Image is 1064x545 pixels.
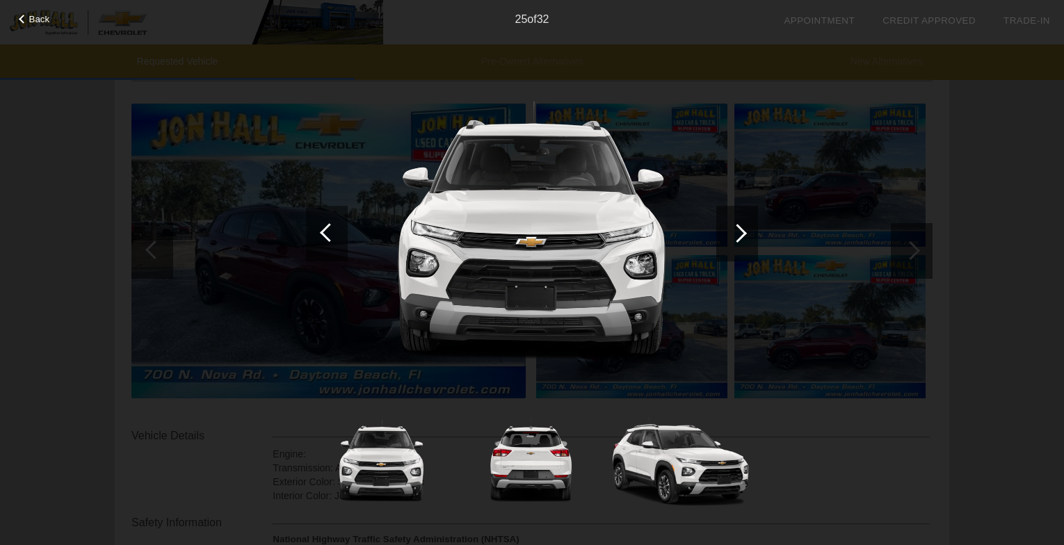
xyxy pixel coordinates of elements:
[460,408,602,515] img: 2021chs080020_1280_06.png
[609,408,752,515] img: 2021chs080021_1280_07.png
[784,15,855,26] a: Appointment
[882,15,976,26] a: Credit Approved
[310,408,453,515] img: 2021chs080019_1280_05.png
[306,64,758,403] img: 2021chs080019_1280_05.png
[537,13,549,25] span: 32
[1003,15,1050,26] a: Trade-In
[515,13,528,25] span: 25
[29,14,50,24] span: Back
